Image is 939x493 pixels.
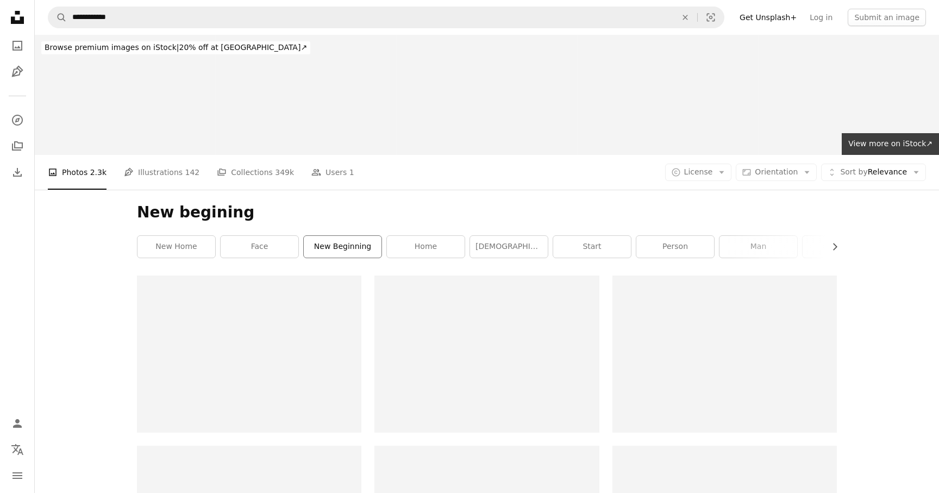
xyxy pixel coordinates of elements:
[719,236,797,258] a: man
[7,61,28,83] a: Illustrations
[803,9,839,26] a: Log in
[803,236,880,258] a: human
[736,164,817,181] button: Orientation
[275,166,294,178] span: 349k
[7,135,28,157] a: Collections
[733,9,803,26] a: Get Unsplash+
[304,236,381,258] a: new beginning
[7,439,28,460] button: Language
[842,133,939,155] a: View more on iStock↗
[137,236,215,258] a: new home
[48,7,67,28] button: Search Unsplash
[755,167,798,176] span: Orientation
[387,236,465,258] a: home
[698,7,724,28] button: Visual search
[35,35,317,61] a: Browse premium images on iStock|20% off at [GEOGRAPHIC_DATA]↗
[848,139,932,148] span: View more on iStock ↗
[217,155,294,190] a: Collections 349k
[684,167,713,176] span: License
[636,236,714,258] a: person
[7,161,28,183] a: Download History
[349,166,354,178] span: 1
[137,203,837,222] h1: New begining
[848,9,926,26] button: Submit an image
[7,7,28,30] a: Home — Unsplash
[553,236,631,258] a: start
[124,155,199,190] a: Illustrations 142
[673,7,697,28] button: Clear
[221,236,298,258] a: face
[311,155,354,190] a: Users 1
[7,35,28,57] a: Photos
[840,167,907,178] span: Relevance
[45,43,307,52] span: 20% off at [GEOGRAPHIC_DATA] ↗
[470,236,548,258] a: [DEMOGRAPHIC_DATA]
[840,167,867,176] span: Sort by
[7,109,28,131] a: Explore
[821,164,926,181] button: Sort byRelevance
[45,43,179,52] span: Browse premium images on iStock |
[7,413,28,434] a: Log in / Sign up
[665,164,732,181] button: License
[7,465,28,486] button: Menu
[48,7,724,28] form: Find visuals sitewide
[185,166,200,178] span: 142
[825,236,837,258] button: scroll list to the right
